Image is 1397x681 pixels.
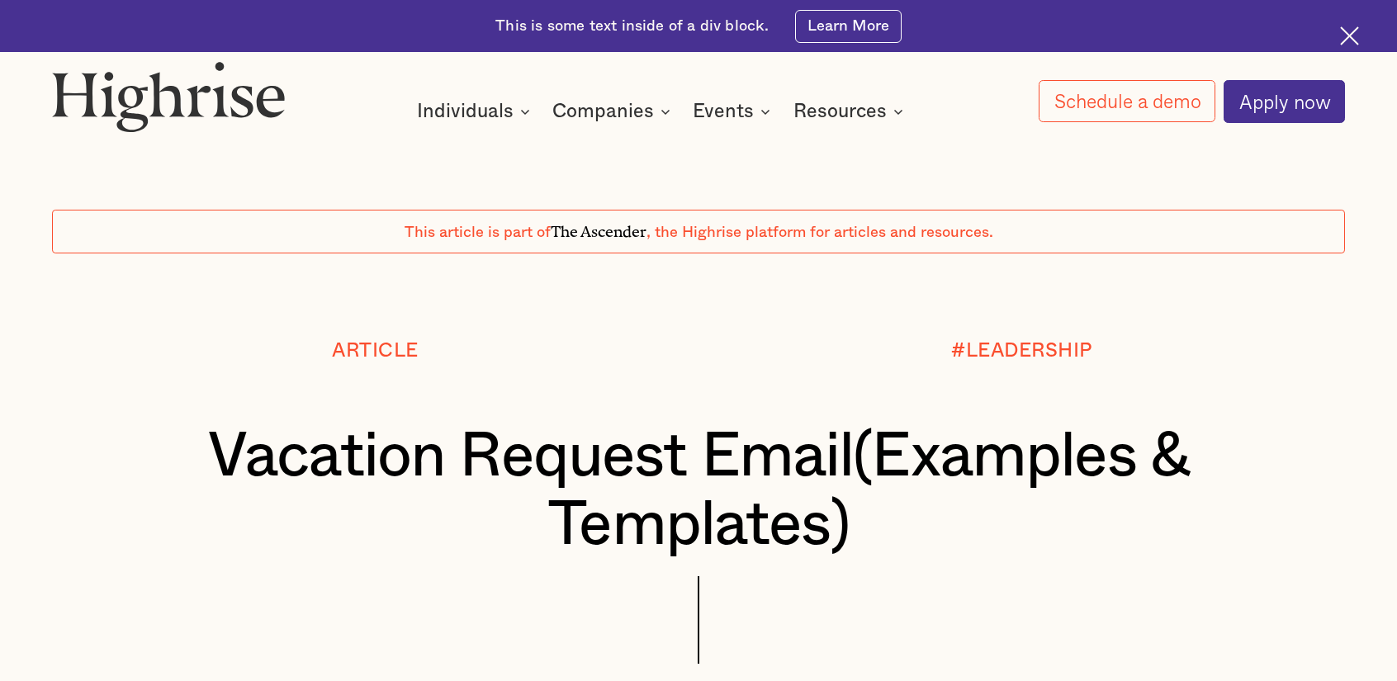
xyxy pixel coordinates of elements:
div: Companies [552,102,675,121]
img: Cross icon [1340,26,1359,45]
div: Companies [552,102,654,121]
div: This is some text inside of a div block. [495,16,769,36]
div: Article [332,340,419,362]
div: #LEADERSHIP [951,340,1092,362]
img: Highrise logo [52,61,286,132]
div: Events [693,102,775,121]
div: Resources [793,102,887,121]
div: Events [693,102,754,121]
span: , the Highrise platform for articles and resources. [646,225,993,240]
div: Individuals [417,102,514,121]
span: The Ascender [551,219,646,237]
h1: Vacation Request Email(Examples & Templates) [107,423,1291,560]
a: Learn More [795,10,901,43]
div: Resources [793,102,908,121]
div: Individuals [417,102,535,121]
a: Apply now [1224,80,1344,123]
span: This article is part of [405,225,551,240]
a: Schedule a demo [1039,80,1215,122]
